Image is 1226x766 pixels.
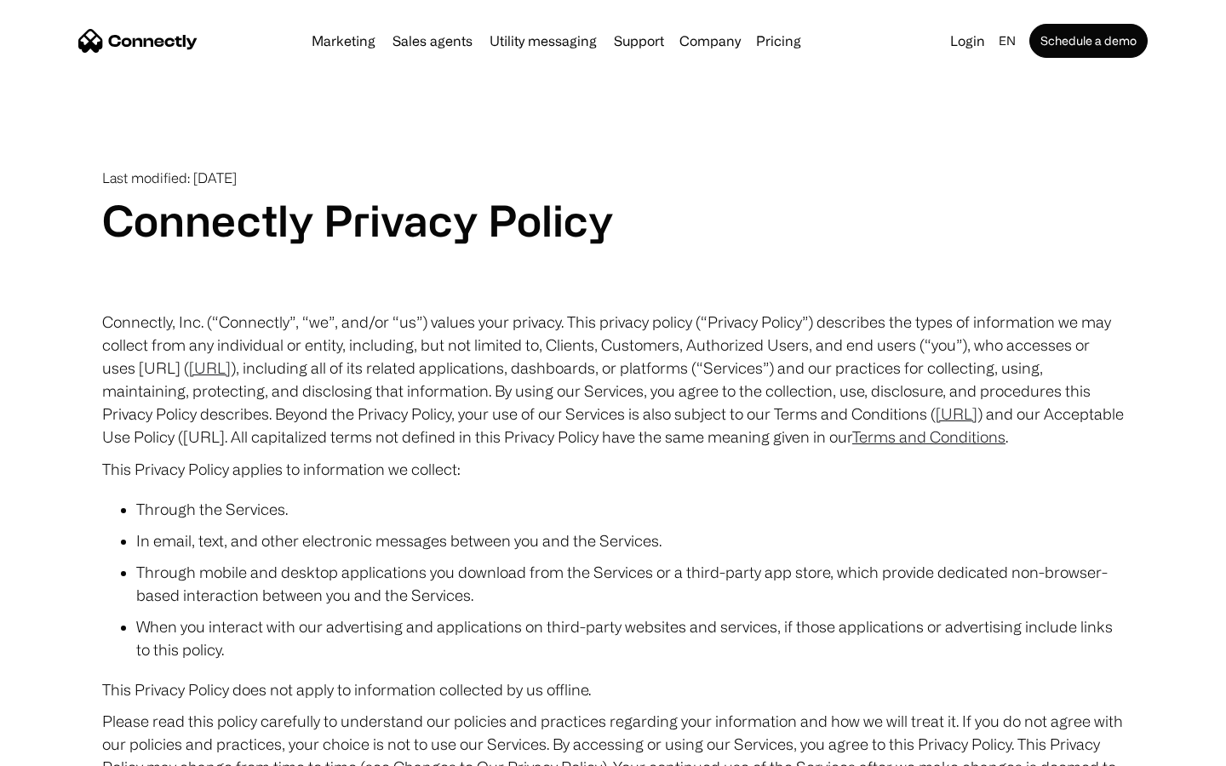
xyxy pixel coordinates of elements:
[102,278,1124,302] p: ‍
[102,457,1124,481] p: This Privacy Policy applies to information we collect:
[34,736,102,760] ul: Language list
[102,311,1124,449] p: Connectly, Inc. (“Connectly”, “we”, and/or “us”) values your privacy. This privacy policy (“Priva...
[1029,24,1148,58] a: Schedule a demo
[999,29,1016,53] div: en
[17,735,102,760] aside: Language selected: English
[852,428,1005,445] a: Terms and Conditions
[483,34,604,48] a: Utility messaging
[749,34,808,48] a: Pricing
[679,29,741,53] div: Company
[305,34,382,48] a: Marketing
[136,498,1124,521] li: Through the Services.
[943,29,992,53] a: Login
[189,359,231,376] a: [URL]
[136,561,1124,607] li: Through mobile and desktop applications you download from the Services or a third-party app store...
[607,34,671,48] a: Support
[936,405,977,422] a: [URL]
[102,170,1124,186] p: Last modified: [DATE]
[386,34,479,48] a: Sales agents
[102,678,1124,701] p: This Privacy Policy does not apply to information collected by us offline.
[102,195,1124,246] h1: Connectly Privacy Policy
[102,246,1124,270] p: ‍
[136,615,1124,661] li: When you interact with our advertising and applications on third-party websites and services, if ...
[136,529,1124,552] li: In email, text, and other electronic messages between you and the Services.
